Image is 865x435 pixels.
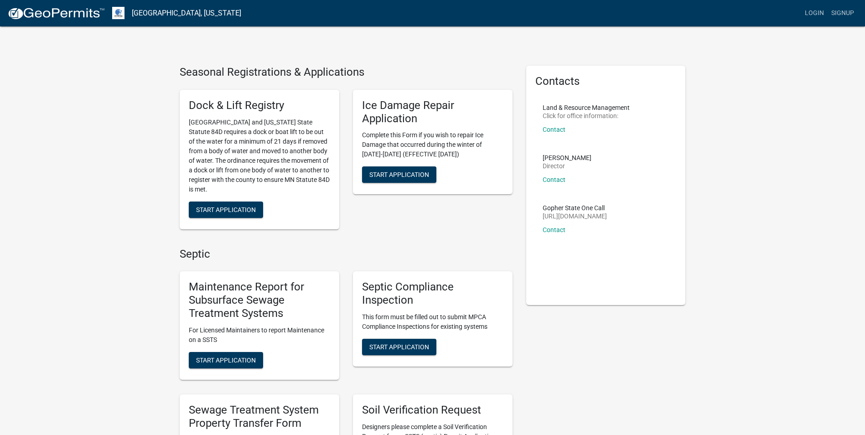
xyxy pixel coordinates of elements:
a: Contact [543,176,565,183]
p: This form must be filled out to submit MPCA Compliance Inspections for existing systems [362,312,503,331]
p: For Licensed Maintainers to report Maintenance on a SSTS [189,326,330,345]
a: Signup [828,5,858,22]
p: Gopher State One Call [543,205,607,211]
p: Complete this Form if you wish to repair Ice Damage that occurred during the winter of [DATE]-[DA... [362,130,503,159]
h5: Dock & Lift Registry [189,99,330,112]
h4: Septic [180,248,513,261]
p: Click for office information: [543,113,630,119]
h5: Septic Compliance Inspection [362,280,503,307]
button: Start Application [189,202,263,218]
span: Start Application [369,171,429,178]
h5: Soil Verification Request [362,404,503,417]
a: Login [801,5,828,22]
a: [GEOGRAPHIC_DATA], [US_STATE] [132,5,241,21]
button: Start Application [362,339,436,355]
button: Start Application [189,352,263,368]
p: Land & Resource Management [543,104,630,111]
h5: Contacts [535,75,677,88]
button: Start Application [362,166,436,183]
p: [URL][DOMAIN_NAME] [543,213,607,219]
h4: Seasonal Registrations & Applications [180,66,513,79]
h5: Sewage Treatment System Property Transfer Form [189,404,330,430]
h5: Maintenance Report for Subsurface Sewage Treatment Systems [189,280,330,320]
span: Start Application [369,343,429,350]
a: Contact [543,226,565,233]
img: Otter Tail County, Minnesota [112,7,124,19]
p: Director [543,163,591,169]
p: [GEOGRAPHIC_DATA] and [US_STATE] State Statute 84D requires a dock or boat lift to be out of the ... [189,118,330,194]
a: Contact [543,126,565,133]
p: [PERSON_NAME] [543,155,591,161]
h5: Ice Damage Repair Application [362,99,503,125]
span: Start Application [196,206,256,213]
span: Start Application [196,356,256,363]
